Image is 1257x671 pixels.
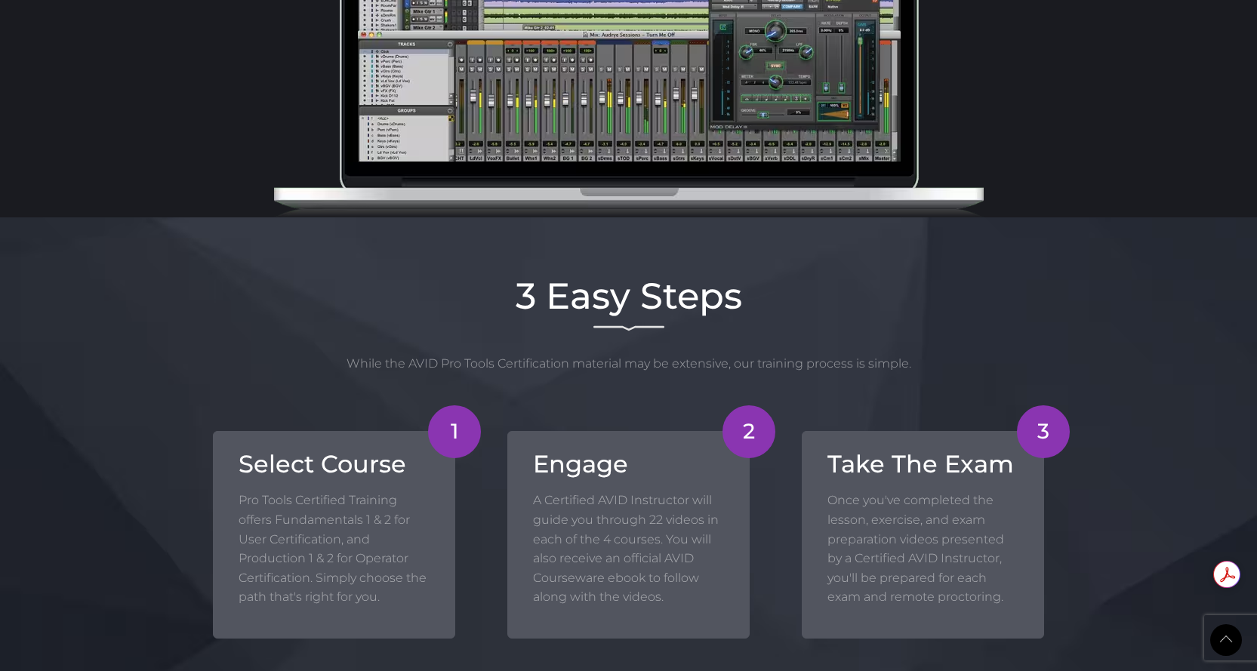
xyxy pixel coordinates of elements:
div: 2 [722,405,775,458]
h2: 3 Easy Steps [199,278,1059,314]
div: 3 [1017,405,1070,458]
h3: Select Course [239,450,430,479]
h3: Engage [533,450,724,479]
h3: Take The Exam [827,450,1018,479]
p: Pro Tools Certified Training offers Fundamentals 1 & 2 for User Certification, and Production 1 &... [239,491,430,607]
div: 1 [428,405,481,458]
p: Once you've completed the lesson, exercise, and exam preparation videos presented by a Certified ... [827,491,1018,607]
img: decorative line [593,325,664,331]
p: A Certified AVID Instructor will guide you through 22 videos in each of the 4 courses. You will a... [533,491,724,607]
p: While the AVID Pro Tools Certification material may be extensive, our training process is simple. [328,354,930,374]
a: Back to Top [1210,624,1242,656]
